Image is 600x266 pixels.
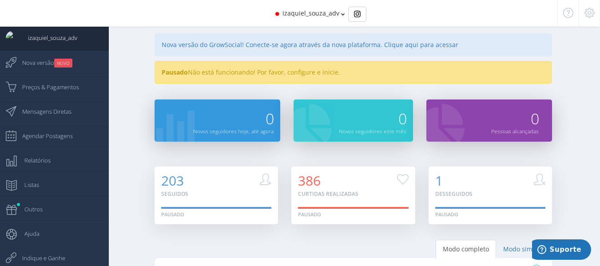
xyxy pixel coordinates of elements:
[161,190,188,198] small: Seguidos
[16,174,39,196] span: Listas
[298,211,321,218] div: Pausado
[436,240,496,258] a: Modo completo
[348,7,366,22] div: Basic example
[54,59,72,67] small: NOVO
[282,9,339,17] span: izaquiel_souza_adv
[491,127,539,135] small: Pessoas alcançadas
[531,108,539,129] span: 0
[266,108,274,129] span: 0
[193,127,274,135] small: Novos seguidores hoje, até agora
[155,33,552,56] div: Nova versão do GrowSocial! Conecte-se agora através da nova plataforma. Clique aqui para acessar
[16,198,43,220] span: Outros
[161,211,184,218] div: Pausado
[496,240,552,258] a: Modo simples
[155,61,552,84] div: Não está funcionando! Por favor, configure e inicie.
[13,52,72,74] span: Nova versão
[435,211,458,218] div: Pausado
[354,11,361,17] img: Instagram_simple_icon.svg
[532,239,591,262] iframe: Abre um widget para que você possa encontrar mais informações
[298,190,358,198] small: Curtidas realizadas
[16,149,51,171] span: Relatórios
[398,108,406,129] span: 0
[6,31,19,44] img: User Image
[19,27,77,49] span: izaquiel_souza_adv
[161,171,184,190] span: 203
[298,171,321,190] span: 386
[339,127,406,135] small: Novos seguidores este mês
[13,76,79,98] span: Preços & Pagamentos
[435,171,443,190] span: 1
[13,100,72,123] span: Mensagens Diretas
[162,68,188,76] strong: Pausado
[13,125,73,147] span: Agendar Postagens
[16,222,40,245] span: Ajuda
[435,190,473,198] small: Desseguidos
